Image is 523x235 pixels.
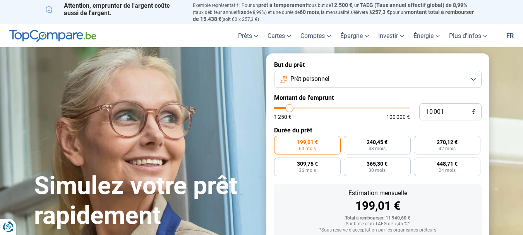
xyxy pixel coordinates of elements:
span: 60 mois [300,9,319,15]
label: But du prêt [274,61,482,69]
a: Plus d'infos [444,24,492,47]
a: Cartes [263,24,296,47]
div: 199,01 € [280,200,475,212]
a: Investir [374,24,409,47]
span: 48 mois [369,146,386,151]
p: Attention, emprunter de l'argent coûte aussi de l'argent. [46,2,183,17]
a: Prêts [233,24,263,47]
span: 199,01 € [297,139,318,145]
span: 309,75 € [297,161,318,166]
h1: Simulez votre prêt rapidement [34,171,257,231]
span: 257,3 € [372,9,390,15]
span: fixe [237,9,247,15]
span: 100 000 € [386,114,410,120]
a: Énergie [409,24,444,47]
span: Prêt personnel [290,75,329,83]
p: Exemple représentatif : Pour un tous but de , un (taux débiteur annuel de 8,99%) et une durée de ... [193,2,478,22]
span: 36 mois [299,168,316,173]
span: TAEG (Taux annuel effectif global) de 8,99% [360,2,467,8]
span: 12.500 € [331,2,352,8]
span: 365,30 € [367,161,388,166]
div: Sur base d'un TAEG de 7,45 %* [280,221,475,227]
span: 30 mois [369,168,386,173]
div: *Sous réserve d'acceptation par les organismes prêteurs [280,228,475,233]
span: 60 mois [299,146,316,151]
div: Estimation mensuelle [280,190,475,196]
a: Comptes [296,24,336,47]
span: montant total à rembourser de 15.438 € [193,9,474,22]
a: Épargne [336,24,374,47]
span: 1 250 € [274,114,292,120]
span: 240,45 € [367,139,388,145]
div: Total à rembourser: 11 940,60 € [280,216,475,221]
span: € [472,109,475,115]
a: fr [502,24,518,47]
img: TopCompare [9,30,96,42]
span: 42 mois [439,146,456,151]
label: Montant de l'emprunt [274,94,482,101]
span: 270,12 € [437,139,458,145]
span: prêt à tempérament [258,2,307,8]
label: Durée du prêt [274,127,482,134]
span: 448,71 € [437,161,458,166]
span: 24 mois [439,168,456,173]
button: Prêt personnel [274,71,482,88]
